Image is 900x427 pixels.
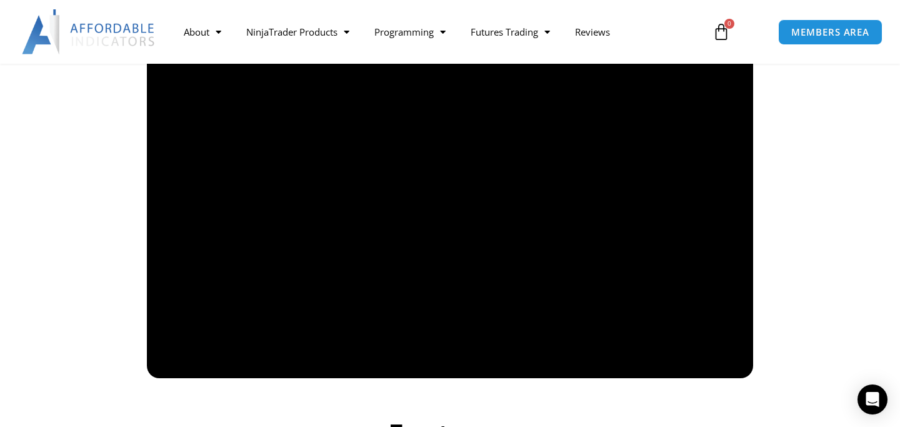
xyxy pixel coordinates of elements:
[562,18,622,46] a: Reviews
[857,384,887,414] div: Open Intercom Messenger
[694,14,749,50] a: 0
[778,19,882,45] a: MEMBERS AREA
[791,28,869,37] span: MEMBERS AREA
[171,18,702,46] nav: Menu
[362,18,458,46] a: Programming
[171,18,234,46] a: About
[22,9,156,54] img: LogoAI | Affordable Indicators – NinjaTrader
[724,19,734,29] span: 0
[458,18,562,46] a: Futures Trading
[234,18,362,46] a: NinjaTrader Products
